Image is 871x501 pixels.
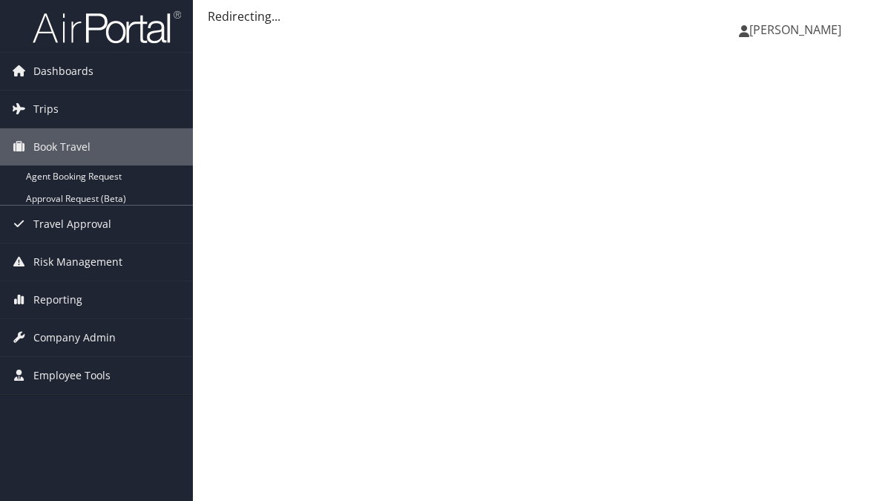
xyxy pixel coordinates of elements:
[33,10,181,45] img: airportal-logo.png
[33,319,116,356] span: Company Admin
[33,128,91,166] span: Book Travel
[33,357,111,394] span: Employee Tools
[33,243,122,281] span: Risk Management
[33,281,82,318] span: Reporting
[749,22,841,38] span: [PERSON_NAME]
[33,91,59,128] span: Trips
[33,206,111,243] span: Travel Approval
[33,53,93,90] span: Dashboards
[208,7,856,25] div: Redirecting...
[739,7,856,52] a: [PERSON_NAME]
